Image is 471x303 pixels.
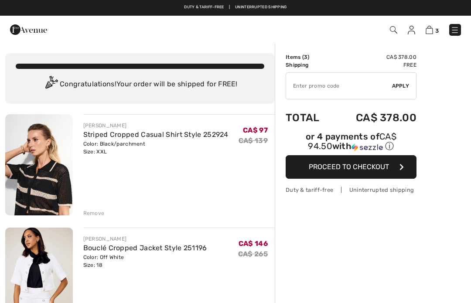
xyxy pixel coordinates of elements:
[286,133,416,155] div: or 4 payments ofCA$ 94.50withSezzle Click to learn more about Sezzle
[5,114,73,215] img: Striped Cropped Casual Shirt Style 252924
[83,235,207,243] div: [PERSON_NAME]
[83,122,229,129] div: [PERSON_NAME]
[392,82,410,90] span: Apply
[239,239,268,248] span: CA$ 146
[332,61,416,69] td: Free
[332,103,416,133] td: CA$ 378.00
[286,61,332,69] td: Shipping
[286,73,392,99] input: Promo code
[238,250,268,258] s: CA$ 265
[451,26,459,34] img: Menu
[304,54,307,60] span: 3
[83,253,207,269] div: Color: Off White Size: 18
[286,155,416,179] button: Proceed to Checkout
[286,186,416,194] div: Duty & tariff-free | Uninterrupted shipping
[426,24,439,35] a: 3
[286,103,332,133] td: Total
[83,140,229,156] div: Color: Black/parchment Size: XXL
[426,26,433,34] img: Shopping Bag
[286,53,332,61] td: Items ( )
[42,76,60,93] img: Congratulation2.svg
[10,25,47,33] a: 1ère Avenue
[83,130,229,139] a: Striped Cropped Casual Shirt Style 252924
[10,21,47,38] img: 1ère Avenue
[390,26,397,34] img: Search
[286,133,416,152] div: or 4 payments of with
[83,244,207,252] a: Bouclé Cropped Jacket Style 251196
[308,131,396,151] span: CA$ 94.50
[239,136,268,145] s: CA$ 139
[243,126,268,134] span: CA$ 97
[309,163,389,171] span: Proceed to Checkout
[83,209,105,217] div: Remove
[352,143,383,151] img: Sezzle
[435,27,439,34] span: 3
[332,53,416,61] td: CA$ 378.00
[16,76,264,93] div: Congratulations! Your order will be shipped for FREE!
[408,26,415,34] img: My Info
